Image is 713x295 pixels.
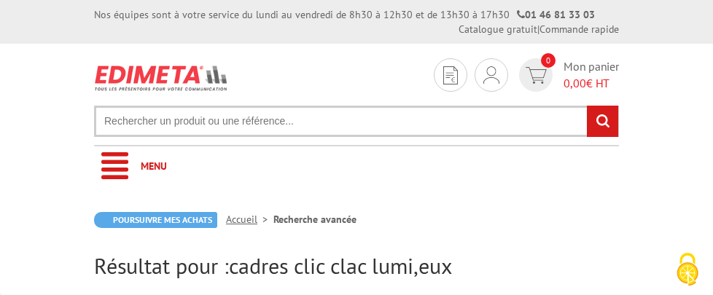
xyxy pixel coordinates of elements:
[483,66,499,84] img: devis rapide
[662,245,713,295] button: Cookies (fenêtre modale)
[94,146,619,186] a: Menu
[587,106,618,137] input: rechercher
[539,23,619,36] a: Commande rapide
[273,212,356,227] li: Recherche avancée
[541,53,556,68] span: 0
[226,213,273,226] a: Accueil
[94,253,619,278] h2: Résultat pour :
[229,251,452,280] span: cadres clic clac lumi,eux
[94,58,229,98] img: Edimeta
[564,75,619,92] span: € HT
[669,251,706,288] img: Cookies (fenêtre modale)
[443,66,458,84] img: devis rapide
[526,67,547,84] img: devis rapide
[141,160,167,173] span: Menu
[459,23,537,36] a: Catalogue gratuit
[515,58,619,92] a: devis rapide 0 Mon panier 0,00€ HT
[94,106,619,137] input: Rechercher un produit ou une référence...
[94,212,217,228] a: Poursuivre mes achats
[564,76,586,90] span: 0,00
[94,7,595,22] div: Nos équipes sont à votre service du lundi au vendredi de 8h30 à 12h30 et de 13h30 à 17h30
[517,8,595,21] strong: 01 46 81 33 03
[459,22,619,36] div: |
[564,58,619,92] span: Mon panier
